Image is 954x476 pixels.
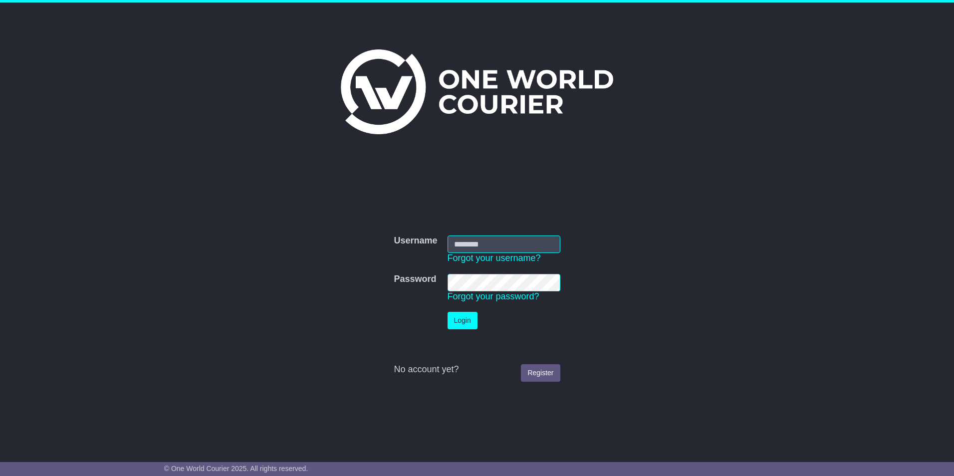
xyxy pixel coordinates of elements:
img: One World [341,49,613,134]
a: Forgot your password? [448,291,539,301]
a: Register [521,364,560,382]
span: © One World Courier 2025. All rights reserved. [164,465,308,473]
label: Password [394,274,436,285]
label: Username [394,236,437,246]
button: Login [448,312,477,329]
div: No account yet? [394,364,560,375]
a: Forgot your username? [448,253,541,263]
